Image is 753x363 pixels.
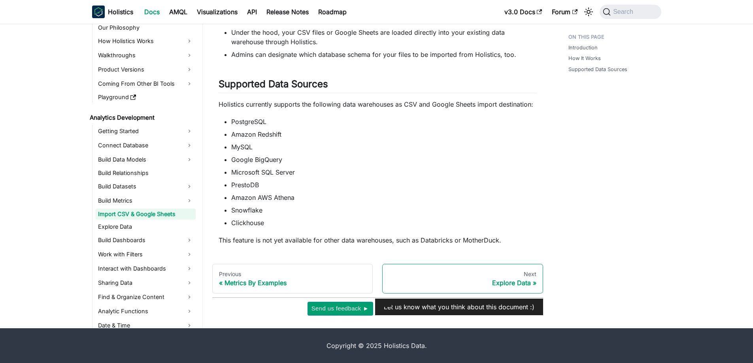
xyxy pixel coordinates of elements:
a: How It Works [568,55,601,62]
div: Metrics By Examples [219,279,366,287]
li: PrestoDB [231,180,537,190]
li: Microsoft SQL Server [231,167,537,177]
a: HolisticsHolisticsHolistics [92,6,133,18]
a: AMQL [164,6,192,18]
a: Introduction [568,44,598,51]
li: MySQL [231,142,537,152]
a: Build Data Models [96,153,196,166]
a: Release Notes [262,6,313,18]
span: Let us know what you think about this document :) [384,303,534,311]
div: Previous [219,271,366,278]
a: Sharing Data [96,276,196,289]
a: How Holistics Works [96,35,196,47]
a: Date & Time [96,319,196,332]
a: Build Dashboards [96,234,196,246]
h2: Supported Data Sources [219,78,537,93]
div: Next [389,271,536,278]
a: Getting Started [96,125,196,137]
li: Google BigQuery [231,155,537,164]
a: Walkthroughs [96,49,196,62]
a: Analytics Development [87,112,196,123]
a: Docs [140,6,164,18]
a: Our Philosophy [96,22,196,33]
a: NextExplore Data [382,264,543,294]
li: Admins can designate which database schema for your files to be imported from Holistics, too. [231,50,537,59]
p: Holistics currently supports the following data warehouses as CSV and Google Sheets import destin... [219,100,537,109]
a: Playground [96,92,196,103]
span: Send us feedback ► [311,303,369,314]
nav: Docs pages [212,264,543,294]
button: Search (Command+K) [600,5,661,19]
li: Clickhouse [231,218,537,228]
button: Send us feedback ► [308,302,373,315]
span: Search [611,8,638,15]
li: Under the hood, your CSV files or Google Sheets are loaded directly into your existing data wareh... [231,28,537,47]
li: Amazon Redshift [231,130,537,139]
li: Amazon AWS Athena [231,193,537,202]
a: Interact with Dashboards [96,262,196,275]
div: Explore Data [389,279,536,287]
b: Holistics [108,7,133,17]
p: This feature is not yet available for other data warehouses, such as Databricks or MotherDuck. [219,235,537,245]
a: Explore Data [96,221,196,232]
a: Visualizations [192,6,242,18]
li: PostgreSQL [231,117,537,126]
a: Build Metrics [96,194,196,207]
a: API [242,6,262,18]
a: Find & Organize Content [96,291,196,303]
a: Import CSV & Google Sheets [96,209,196,220]
button: Switch between dark and light mode (currently system mode) [582,6,595,18]
a: Roadmap [313,6,351,18]
a: Build Datasets [96,180,196,193]
a: Analytic Functions [96,305,196,318]
div: Copyright © 2025 Holistics Data. [125,341,628,350]
a: Connect Database [96,139,196,152]
a: Build Relationships [96,167,196,179]
a: Work with Filters [96,248,196,261]
a: Supported Data Sources [568,66,627,73]
li: Snowflake [231,205,537,215]
a: v3.0 Docs [500,6,547,18]
img: Holistics [92,6,105,18]
a: PreviousMetrics By Examples [212,264,373,294]
a: Product Versions [96,63,196,76]
a: Forum [547,6,582,18]
a: Coming From Other BI Tools [96,77,196,90]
